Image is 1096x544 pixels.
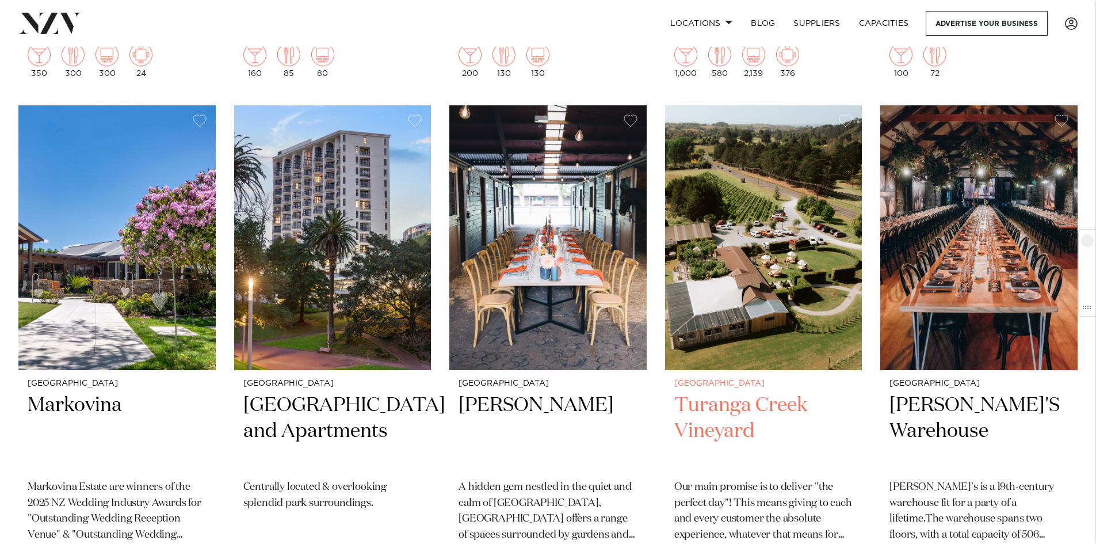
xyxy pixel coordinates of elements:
div: 2,139 [742,43,765,78]
img: dining.png [708,43,731,66]
div: 24 [129,43,152,78]
div: 300 [62,43,85,78]
div: 376 [776,43,799,78]
div: 300 [96,43,119,78]
a: Locations [661,11,742,36]
p: Our main promise is to deliver ''the perfect day"! This means giving to each and every customer t... [674,480,853,544]
img: cocktail.png [889,43,912,66]
img: theatre.png [526,43,549,66]
img: cocktail.png [459,43,482,66]
img: theatre.png [96,43,119,66]
small: [GEOGRAPHIC_DATA] [243,379,422,388]
img: nzv-logo.png [18,13,81,33]
h2: Markovina [28,393,207,470]
p: Centrally located & overlooking splendid park surroundings. [243,480,422,512]
div: 100 [889,43,912,78]
div: 1,000 [674,43,697,78]
h2: [GEOGRAPHIC_DATA] and Apartments [243,393,422,470]
img: dining.png [62,43,85,66]
p: [PERSON_NAME]'s is a 19th-century warehouse fit for a party of a lifetime.The warehouse spans two... [889,480,1068,544]
div: 80 [311,43,334,78]
a: SUPPLIERS [784,11,849,36]
img: dining.png [492,43,515,66]
a: Advertise your business [926,11,1048,36]
div: 72 [923,43,946,78]
img: meeting.png [129,43,152,66]
img: dining.png [923,43,946,66]
a: BLOG [742,11,784,36]
div: 85 [277,43,300,78]
img: dining.png [277,43,300,66]
small: [GEOGRAPHIC_DATA] [674,379,853,388]
img: cocktail.png [243,43,266,66]
img: theatre.png [311,43,334,66]
img: theatre.png [742,43,765,66]
img: cocktail.png [28,43,51,66]
p: A hidden gem nestled in the quiet and calm of [GEOGRAPHIC_DATA], [GEOGRAPHIC_DATA] offers a range... [459,480,637,544]
h2: [PERSON_NAME] [459,393,637,470]
div: 580 [708,43,731,78]
div: 160 [243,43,266,78]
img: cocktail.png [674,43,697,66]
div: 200 [459,43,482,78]
div: 130 [492,43,515,78]
div: 350 [28,43,51,78]
small: [GEOGRAPHIC_DATA] [889,379,1068,388]
p: Markovina Estate are winners of the 2025 NZ Wedding Industry Awards for "Outstanding Wedding Rece... [28,480,207,544]
div: 130 [526,43,549,78]
h2: Turanga Creek Vineyard [674,393,853,470]
h2: [PERSON_NAME]'S Warehouse [889,393,1068,470]
a: Capacities [850,11,918,36]
small: [GEOGRAPHIC_DATA] [28,379,207,388]
img: meeting.png [776,43,799,66]
small: [GEOGRAPHIC_DATA] [459,379,637,388]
